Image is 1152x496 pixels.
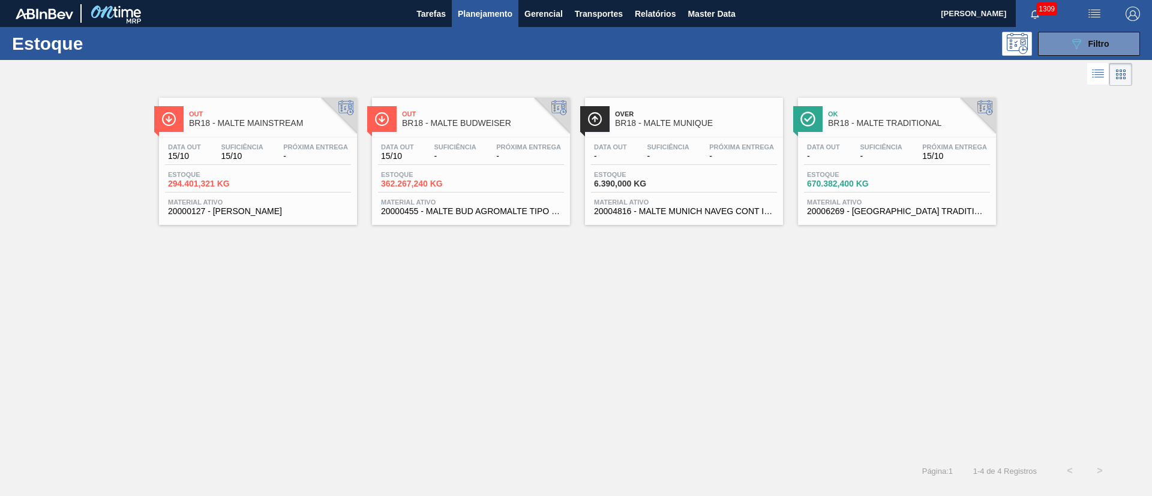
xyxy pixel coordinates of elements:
span: BR18 - MALTE TRADITIONAL [828,119,990,128]
span: Próxima Entrega [709,143,774,151]
a: ÍconeOkBR18 - MALTE TRADITIONALData out-Suficiência-Próxima Entrega15/10Estoque670.382,400 KGMate... [789,89,1002,225]
button: Filtro [1038,32,1140,56]
a: ÍconeOverBR18 - MALTE MUNIQUEData out-Suficiência-Próxima Entrega-Estoque6.390,000 KGMaterial ati... [576,89,789,225]
span: Over [615,110,777,118]
div: Visão em Cards [1109,63,1132,86]
span: 362.267,240 KG [381,179,465,188]
span: Suficiência [434,143,476,151]
span: Material ativo [381,199,561,206]
img: Ícone [161,112,176,127]
span: Relatórios [635,7,676,21]
span: Data out [381,143,414,151]
a: ÍconeOutBR18 - MALTE BUDWEISERData out15/10Suficiência-Próxima Entrega-Estoque362.267,240 KGMater... [363,89,576,225]
span: Material ativo [168,199,348,206]
span: Estoque [807,171,891,178]
img: Ícone [800,112,815,127]
span: Próxima Entrega [922,143,987,151]
span: Filtro [1088,39,1109,49]
span: Tarefas [416,7,446,21]
img: Logout [1126,7,1140,21]
span: 1 - 4 de 4 Registros [971,467,1037,476]
span: BR18 - MALTE BUDWEISER [402,119,564,128]
span: Planejamento [458,7,512,21]
a: ÍconeOutBR18 - MALTE MAINSTREAMData out15/10Suficiência15/10Próxima Entrega-Estoque294.401,321 KG... [150,89,363,225]
span: Próxima Entrega [496,143,561,151]
span: Material ativo [594,199,774,206]
span: BR18 - MALTE MUNIQUE [615,119,777,128]
span: Ok [828,110,990,118]
span: Gerencial [524,7,563,21]
span: 15/10 [221,152,263,161]
span: Data out [594,143,627,151]
img: Ícone [374,112,389,127]
h1: Estoque [12,37,191,50]
span: 20000127 - MALTE PAYSANDU [168,207,348,216]
div: Visão em Lista [1087,63,1109,86]
span: - [283,152,348,161]
span: 20004816 - MALTE MUNICH NAVEG CONT IMPORT SUP 40% [594,207,774,216]
span: Data out [168,143,201,151]
span: Transportes [575,7,623,21]
span: 20006269 - MALTA TRADITIONAL MUSA [807,207,987,216]
span: Estoque [381,171,465,178]
img: Ícone [587,112,602,127]
span: Suficiência [221,143,263,151]
span: - [709,152,774,161]
span: BR18 - MALTE MAINSTREAM [189,119,351,128]
button: Notificações [1016,5,1054,22]
span: 1309 [1036,2,1057,16]
button: < [1055,456,1085,486]
span: - [807,152,840,161]
span: 15/10 [168,152,201,161]
span: - [496,152,561,161]
span: - [860,152,902,161]
span: Estoque [594,171,678,178]
span: Suficiência [860,143,902,151]
span: 670.382,400 KG [807,179,891,188]
span: Out [402,110,564,118]
span: Master Data [688,7,735,21]
span: 6.390,000 KG [594,179,678,188]
span: 15/10 [922,152,987,161]
button: > [1085,456,1115,486]
img: TNhmsLtSVTkK8tSr43FrP2fwEKptu5GPRR3wAAAABJRU5ErkJggg== [16,8,73,19]
span: Out [189,110,351,118]
span: Material ativo [807,199,987,206]
span: - [594,152,627,161]
span: Data out [807,143,840,151]
span: Página : 1 [922,467,953,476]
span: - [434,152,476,161]
span: 294.401,321 KG [168,179,252,188]
span: 20000455 - MALTE BUD AGROMALTE TIPO II GRANEL [381,207,561,216]
span: - [647,152,689,161]
span: Próxima Entrega [283,143,348,151]
div: Pogramando: nenhum usuário selecionado [1002,32,1032,56]
span: Suficiência [647,143,689,151]
span: 15/10 [381,152,414,161]
span: Estoque [168,171,252,178]
img: userActions [1087,7,1102,21]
